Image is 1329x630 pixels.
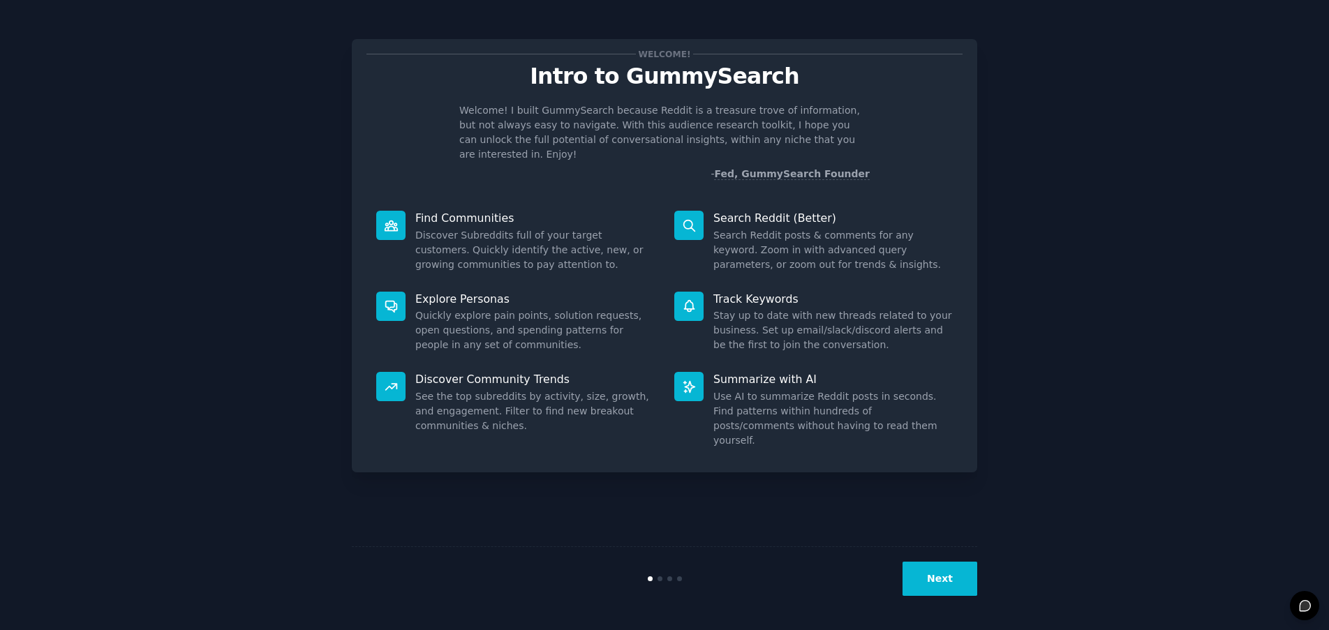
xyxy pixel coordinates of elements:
[713,389,953,448] dd: Use AI to summarize Reddit posts in seconds. Find patterns within hundreds of posts/comments with...
[713,211,953,225] p: Search Reddit (Better)
[713,292,953,306] p: Track Keywords
[415,308,655,352] dd: Quickly explore pain points, solution requests, open questions, and spending patterns for people ...
[415,292,655,306] p: Explore Personas
[459,103,870,162] p: Welcome! I built GummySearch because Reddit is a treasure trove of information, but not always ea...
[713,228,953,272] dd: Search Reddit posts & comments for any keyword. Zoom in with advanced query parameters, or zoom o...
[714,168,870,180] a: Fed, GummySearch Founder
[903,562,977,596] button: Next
[415,389,655,433] dd: See the top subreddits by activity, size, growth, and engagement. Filter to find new breakout com...
[366,64,963,89] p: Intro to GummySearch
[711,167,870,181] div: -
[415,211,655,225] p: Find Communities
[415,372,655,387] p: Discover Community Trends
[415,228,655,272] dd: Discover Subreddits full of your target customers. Quickly identify the active, new, or growing c...
[636,47,693,61] span: Welcome!
[713,308,953,352] dd: Stay up to date with new threads related to your business. Set up email/slack/discord alerts and ...
[713,372,953,387] p: Summarize with AI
